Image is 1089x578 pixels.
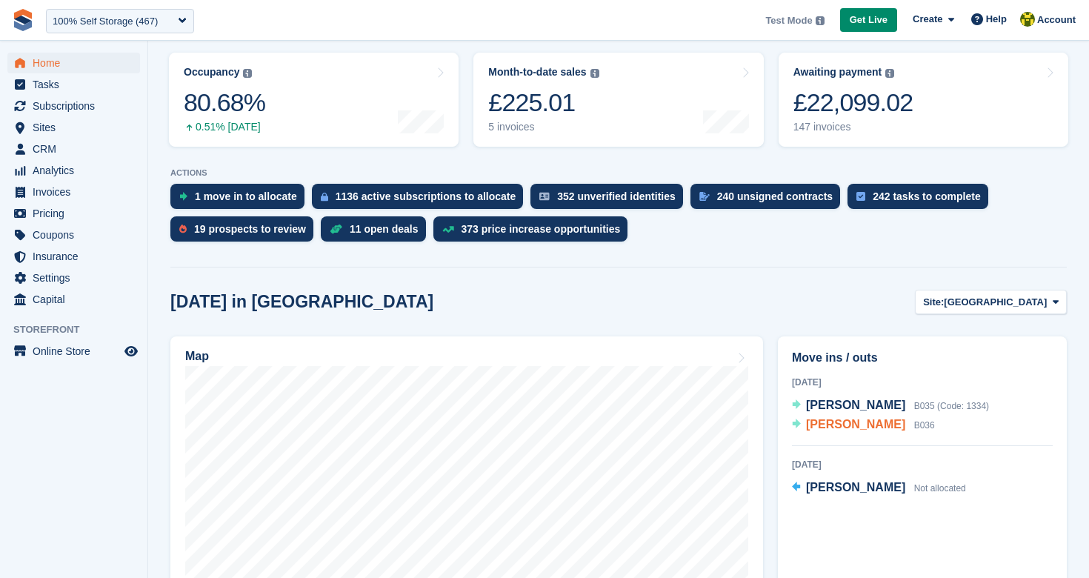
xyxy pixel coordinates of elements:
a: 19 prospects to review [170,216,321,249]
div: 100% Self Storage (467) [53,14,158,29]
div: 240 unsigned contracts [717,190,833,202]
img: task-75834270c22a3079a89374b754ae025e5fb1db73e45f91037f5363f120a921f8.svg [856,192,865,201]
a: menu [7,246,140,267]
img: price_increase_opportunities-93ffe204e8149a01c8c9dc8f82e8f89637d9d84a8eef4429ea346261dce0b2c0.svg [442,226,454,233]
h2: Map [185,350,209,363]
span: Help [986,12,1007,27]
span: Sites [33,117,121,138]
a: menu [7,117,140,138]
span: [GEOGRAPHIC_DATA] [944,295,1047,310]
span: [PERSON_NAME] [806,481,905,494]
span: Account [1037,13,1076,27]
img: icon-info-grey-7440780725fd019a000dd9b08b2336e03edf1995a4989e88bcd33f0948082b44.svg [816,16,825,25]
a: 11 open deals [321,216,433,249]
span: Subscriptions [33,96,121,116]
div: 0.51% [DATE] [184,121,265,133]
a: menu [7,160,140,181]
span: B036 [914,420,935,431]
a: [PERSON_NAME] Not allocated [792,479,966,498]
img: active_subscription_to_allocate_icon-d502201f5373d7db506a760aba3b589e785aa758c864c3986d89f69b8ff3... [321,192,328,202]
span: Pricing [33,203,121,224]
a: menu [7,96,140,116]
span: [PERSON_NAME] [806,418,905,431]
a: menu [7,182,140,202]
a: Month-to-date sales £225.01 5 invoices [473,53,763,147]
span: Coupons [33,225,121,245]
a: menu [7,53,140,73]
div: Occupancy [184,66,239,79]
img: verify_identity-adf6edd0f0f0b5bbfe63781bf79b02c33cf7c696d77639b501bdc392416b5a36.svg [539,192,550,201]
span: Not allocated [914,483,966,494]
div: 5 invoices [488,121,599,133]
div: 147 invoices [793,121,913,133]
img: prospect-51fa495bee0391a8d652442698ab0144808aea92771e9ea1ae160a38d050c398.svg [179,225,187,233]
div: [DATE] [792,458,1053,471]
a: 240 unsigned contracts [690,184,847,216]
a: menu [7,139,140,159]
a: 1136 active subscriptions to allocate [312,184,531,216]
div: 1136 active subscriptions to allocate [336,190,516,202]
span: Get Live [850,13,887,27]
span: Tasks [33,74,121,95]
a: 352 unverified identities [530,184,690,216]
span: Settings [33,268,121,288]
a: [PERSON_NAME] B036 [792,416,935,435]
span: [PERSON_NAME] [806,399,905,411]
img: icon-info-grey-7440780725fd019a000dd9b08b2336e03edf1995a4989e88bcd33f0948082b44.svg [590,69,599,78]
div: 373 price increase opportunities [462,223,621,235]
a: Occupancy 80.68% 0.51% [DATE] [169,53,459,147]
a: Awaiting payment £22,099.02 147 invoices [779,53,1068,147]
a: menu [7,289,140,310]
span: Insurance [33,246,121,267]
div: 242 tasks to complete [873,190,981,202]
img: deal-1b604bf984904fb50ccaf53a9ad4b4a5d6e5aea283cecdc64d6e3604feb123c2.svg [330,224,342,234]
span: CRM [33,139,121,159]
div: 352 unverified identities [557,190,676,202]
a: menu [7,74,140,95]
h2: [DATE] in [GEOGRAPHIC_DATA] [170,292,433,312]
span: Test Mode [765,13,812,28]
span: Analytics [33,160,121,181]
a: 242 tasks to complete [847,184,996,216]
a: menu [7,341,140,362]
a: menu [7,203,140,224]
img: Rob Sweeney [1020,12,1035,27]
div: £225.01 [488,87,599,118]
img: stora-icon-8386f47178a22dfd0bd8f6a31ec36ba5ce8667c1dd55bd0f319d3a0aa187defe.svg [12,9,34,31]
span: Invoices [33,182,121,202]
div: [DATE] [792,376,1053,389]
a: Get Live [840,8,897,33]
img: move_ins_to_allocate_icon-fdf77a2bb77ea45bf5b3d319d69a93e2d87916cf1d5bf7949dd705db3b84f3ca.svg [179,192,187,201]
a: menu [7,268,140,288]
div: Awaiting payment [793,66,882,79]
div: Month-to-date sales [488,66,586,79]
p: ACTIONS [170,168,1067,178]
div: £22,099.02 [793,87,913,118]
div: 1 move in to allocate [195,190,297,202]
a: 373 price increase opportunities [433,216,636,249]
a: menu [7,225,140,245]
a: [PERSON_NAME] B035 (Code: 1334) [792,396,989,416]
span: Create [913,12,942,27]
span: B035 (Code: 1334) [914,401,989,411]
span: Storefront [13,322,147,337]
a: 1 move in to allocate [170,184,312,216]
h2: Move ins / outs [792,349,1053,367]
a: Preview store [122,342,140,360]
div: 11 open deals [350,223,419,235]
img: icon-info-grey-7440780725fd019a000dd9b08b2336e03edf1995a4989e88bcd33f0948082b44.svg [243,69,252,78]
img: icon-info-grey-7440780725fd019a000dd9b08b2336e03edf1995a4989e88bcd33f0948082b44.svg [885,69,894,78]
span: Home [33,53,121,73]
div: 19 prospects to review [194,223,306,235]
span: Capital [33,289,121,310]
span: Site: [923,295,944,310]
img: contract_signature_icon-13c848040528278c33f63329250d36e43548de30e8caae1d1a13099fd9432cc5.svg [699,192,710,201]
span: Online Store [33,341,121,362]
div: 80.68% [184,87,265,118]
button: Site: [GEOGRAPHIC_DATA] [915,290,1067,314]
